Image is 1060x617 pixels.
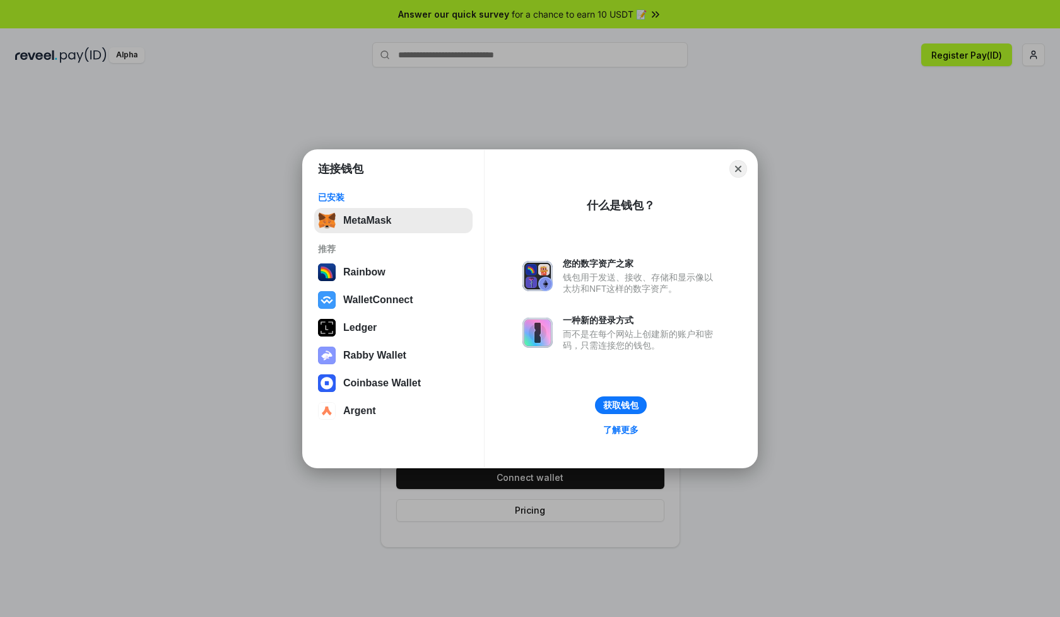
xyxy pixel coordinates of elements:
[343,294,413,306] div: WalletConnect
[314,260,473,285] button: Rainbow
[343,267,386,278] div: Rainbow
[343,322,377,333] div: Ledger
[563,258,719,269] div: 您的数字资产之家
[318,192,469,203] div: 已安装
[522,261,553,291] img: svg+xml,%3Csvg%20xmlns%3D%22http%3A%2F%2Fwww.w3.org%2F2000%2Fsvg%22%20fill%3D%22none%22%20viewBox...
[603,400,639,411] div: 获取钱包
[343,405,376,417] div: Argent
[314,208,473,233] button: MetaMask
[318,212,336,229] img: svg+xml,%3Csvg%20fill%3D%22none%22%20height%3D%2233%22%20viewBox%3D%220%200%2035%2033%22%20width%...
[318,243,469,255] div: 推荐
[314,343,473,368] button: Rabby Wallet
[318,161,363,176] h1: 连接钱包
[318,347,336,364] img: svg+xml,%3Csvg%20xmlns%3D%22http%3A%2F%2Fwww.w3.org%2F2000%2Fsvg%22%20fill%3D%22none%22%20viewBox...
[318,263,336,281] img: svg+xml,%3Csvg%20width%3D%22120%22%20height%3D%22120%22%20viewBox%3D%220%200%20120%20120%22%20fil...
[563,272,719,294] div: 钱包用于发送、接收、存储和显示像以太坊和NFT这样的数字资产。
[596,422,646,438] a: 了解更多
[603,424,639,435] div: 了解更多
[318,319,336,337] img: svg+xml,%3Csvg%20xmlns%3D%22http%3A%2F%2Fwww.w3.org%2F2000%2Fsvg%22%20width%3D%2228%22%20height%3...
[314,398,473,424] button: Argent
[314,371,473,396] button: Coinbase Wallet
[595,396,647,414] button: 获取钱包
[318,374,336,392] img: svg+xml,%3Csvg%20width%3D%2228%22%20height%3D%2228%22%20viewBox%3D%220%200%2028%2028%22%20fill%3D...
[563,328,719,351] div: 而不是在每个网站上创建新的账户和密码，只需连接您的钱包。
[343,215,391,226] div: MetaMask
[729,160,747,178] button: Close
[318,291,336,309] img: svg+xml,%3Csvg%20width%3D%2228%22%20height%3D%2228%22%20viewBox%3D%220%200%2028%2028%22%20fill%3D...
[314,287,473,313] button: WalletConnect
[587,198,655,213] div: 什么是钱包？
[318,402,336,420] img: svg+xml,%3Csvg%20width%3D%2228%22%20height%3D%2228%22%20viewBox%3D%220%200%2028%2028%22%20fill%3D...
[314,315,473,340] button: Ledger
[522,318,553,348] img: svg+xml,%3Csvg%20xmlns%3D%22http%3A%2F%2Fwww.w3.org%2F2000%2Fsvg%22%20fill%3D%22none%22%20viewBox...
[343,378,421,389] div: Coinbase Wallet
[563,314,719,326] div: 一种新的登录方式
[343,350,406,361] div: Rabby Wallet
